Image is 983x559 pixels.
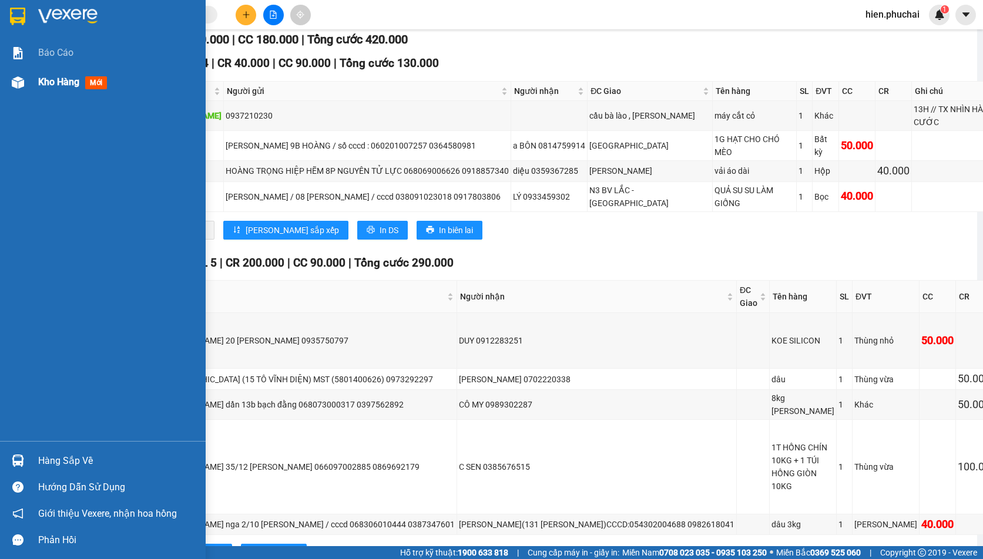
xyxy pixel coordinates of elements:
div: HOÀNG TRỌNG HIỆP HẼM 8P NGUYÊN TỬ LỰC 068069006626 0918857340 [226,164,509,177]
span: printer [367,225,375,235]
span: aim [296,11,304,19]
div: C SEN 0385676515 [459,460,734,473]
div: [PERSON_NAME] nga 2/10 [PERSON_NAME] / cccd 068306010444 0387347601 [161,518,455,531]
button: printerIn DS [357,221,408,240]
span: In biên lai [439,224,473,237]
img: solution-icon [12,47,24,59]
div: Phản hồi [38,531,197,549]
div: 0937210230 [226,109,509,122]
div: Thùng vừa [854,460,917,473]
span: Miền Bắc [776,546,861,559]
button: file-add [263,5,284,25]
div: Khác [814,109,837,122]
div: a BÔN 0814759914 [513,139,585,152]
strong: 0369 525 060 [810,548,861,557]
span: CC 90.000 [279,56,331,70]
span: Báo cáo [38,45,73,60]
span: | [273,56,276,70]
div: diệu 0359367285 [513,164,585,177]
th: ĐVT [853,281,920,313]
img: warehouse-icon [12,76,24,89]
span: | [301,32,304,46]
div: 1 [838,334,850,347]
sup: 1 [941,5,949,14]
strong: 1900 633 818 [458,548,508,557]
div: 1T HỒNG CHÍN 10KG + 1 TÚI HỒNG GIÒN 10KG [771,441,834,493]
div: [GEOGRAPHIC_DATA] (15 TÔ VĨNH DIỆN) MST (5801400626) 0973292297 [161,373,455,386]
span: SL 5 [194,256,217,270]
div: 40.000 [921,516,954,533]
span: message [12,534,24,545]
span: mới [85,76,107,89]
div: Bọc [814,190,837,203]
span: | [870,546,871,559]
span: | [517,546,519,559]
th: SL [837,281,853,313]
div: Hướng dẫn sử dụng [38,479,197,496]
div: vải áo dài [714,164,794,177]
span: notification [12,508,24,519]
div: [PERSON_NAME] dần 13b bạch đằng 068073000317 0397562892 [161,398,455,411]
div: QUẢ SU SU LÀM GIỐNG [714,184,794,210]
th: SL [797,82,813,101]
button: aim [290,5,311,25]
span: plus [242,11,250,19]
div: dâu 3kg [771,518,834,531]
div: 1 [799,164,810,177]
span: Tổng cước 130.000 [340,56,439,70]
span: Người gửi [162,290,445,303]
th: ĐVT [813,82,839,101]
span: hien.phuchai [856,7,929,22]
span: Tổng cước 420.000 [307,32,408,46]
span: Kho hàng [38,76,79,87]
div: Khác [854,398,917,411]
div: Hàng sắp về [38,452,197,470]
th: Tên hàng [770,281,837,313]
div: 8kg [PERSON_NAME] [771,392,834,417]
div: [PERSON_NAME] 0702220338 [459,373,734,386]
div: [PERSON_NAME](131 [PERSON_NAME])CCCD:054302004688 0982618041 [459,518,734,531]
span: | [220,256,223,270]
span: | [287,256,290,270]
span: ĐC Giao [591,85,700,97]
span: Người nhận [514,85,575,97]
th: Tên hàng [713,82,797,101]
span: In DS [380,224,398,237]
span: Miền Nam [622,546,767,559]
div: LÝ 0933459302 [513,190,585,203]
span: | [212,56,214,70]
div: Thùng nhỏ [854,334,917,347]
span: | [334,56,337,70]
div: [PERSON_NAME] 20 [PERSON_NAME] 0935750797 [161,334,455,347]
span: Giới thiệu Vexere, nhận hoa hồng [38,506,177,521]
div: 1 [838,518,850,531]
span: sort-ascending [233,225,241,235]
div: Bất kỳ [814,133,837,159]
button: caret-down [955,5,976,25]
div: [PERSON_NAME] 9B HOÀNG / số cccd : 060201007257 0364580981 [226,139,509,152]
strong: 0708 023 035 - 0935 103 250 [659,548,767,557]
span: Hỗ trợ kỹ thuật: [400,546,508,559]
span: ⚪️ [770,550,773,555]
button: printerIn biên lai [417,221,482,240]
div: Thùng vừa [854,373,917,386]
div: 50.000 [921,332,954,349]
div: 40.000 [877,163,910,179]
span: Tổng cước 290.000 [354,256,454,270]
div: KOE SILICON [771,334,834,347]
span: CR 40.000 [217,56,270,70]
div: cầu bà lào , [PERSON_NAME] [589,109,710,122]
span: printer [426,225,434,235]
div: [PERSON_NAME] 35/12 [PERSON_NAME] 066097002885 0869692179 [161,460,455,473]
span: [PERSON_NAME] sắp xếp [246,224,339,237]
img: icon-new-feature [934,9,945,20]
div: [PERSON_NAME] [589,164,710,177]
div: 1 [838,373,850,386]
button: sort-ascending[PERSON_NAME] sắp xếp [223,221,348,240]
div: 1G HẠT CHO CHÓ MÈO [714,133,794,159]
img: warehouse-icon [12,454,24,467]
span: | [348,256,351,270]
span: ĐC Giao [740,284,757,309]
div: 1 [799,190,810,203]
span: Cung cấp máy in - giấy in: [528,546,619,559]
